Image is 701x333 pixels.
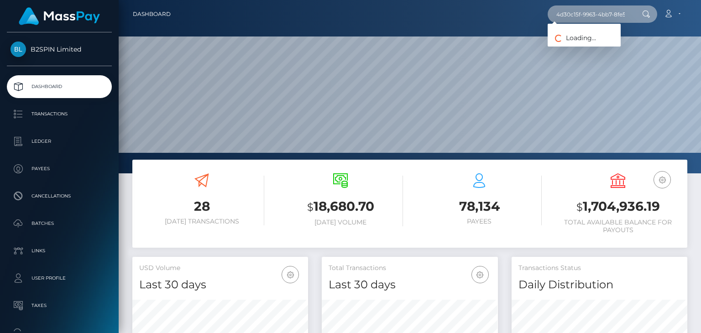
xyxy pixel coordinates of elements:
a: Batches [7,212,112,235]
h3: 78,134 [417,198,542,215]
h4: Last 30 days [329,277,491,293]
p: Dashboard [10,80,108,94]
p: Payees [10,162,108,176]
a: Taxes [7,294,112,317]
small: $ [307,201,314,213]
p: Ledger [10,135,108,148]
a: Cancellations [7,185,112,208]
p: Cancellations [10,189,108,203]
a: Dashboard [133,5,171,24]
h6: [DATE] Transactions [139,218,264,225]
h3: 28 [139,198,264,215]
h5: USD Volume [139,264,301,273]
h5: Total Transactions [329,264,491,273]
p: Batches [10,217,108,230]
span: Loading... [548,34,596,42]
p: Links [10,244,108,258]
h4: Last 30 days [139,277,301,293]
a: Ledger [7,130,112,153]
input: Search... [548,5,633,23]
p: User Profile [10,271,108,285]
h3: 1,704,936.19 [555,198,680,216]
h6: [DATE] Volume [278,219,403,226]
h4: Daily Distribution [518,277,680,293]
h3: 18,680.70 [278,198,403,216]
h5: Transactions Status [518,264,680,273]
a: User Profile [7,267,112,290]
small: $ [576,201,583,213]
span: B2SPIN Limited [7,45,112,53]
h6: Payees [417,218,542,225]
img: B2SPIN Limited [10,42,26,57]
a: Dashboard [7,75,112,98]
p: Transactions [10,107,108,121]
h6: Total Available Balance for Payouts [555,219,680,234]
a: Links [7,239,112,262]
img: MassPay Logo [19,7,100,25]
p: Taxes [10,299,108,312]
a: Transactions [7,103,112,125]
a: Payees [7,157,112,180]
